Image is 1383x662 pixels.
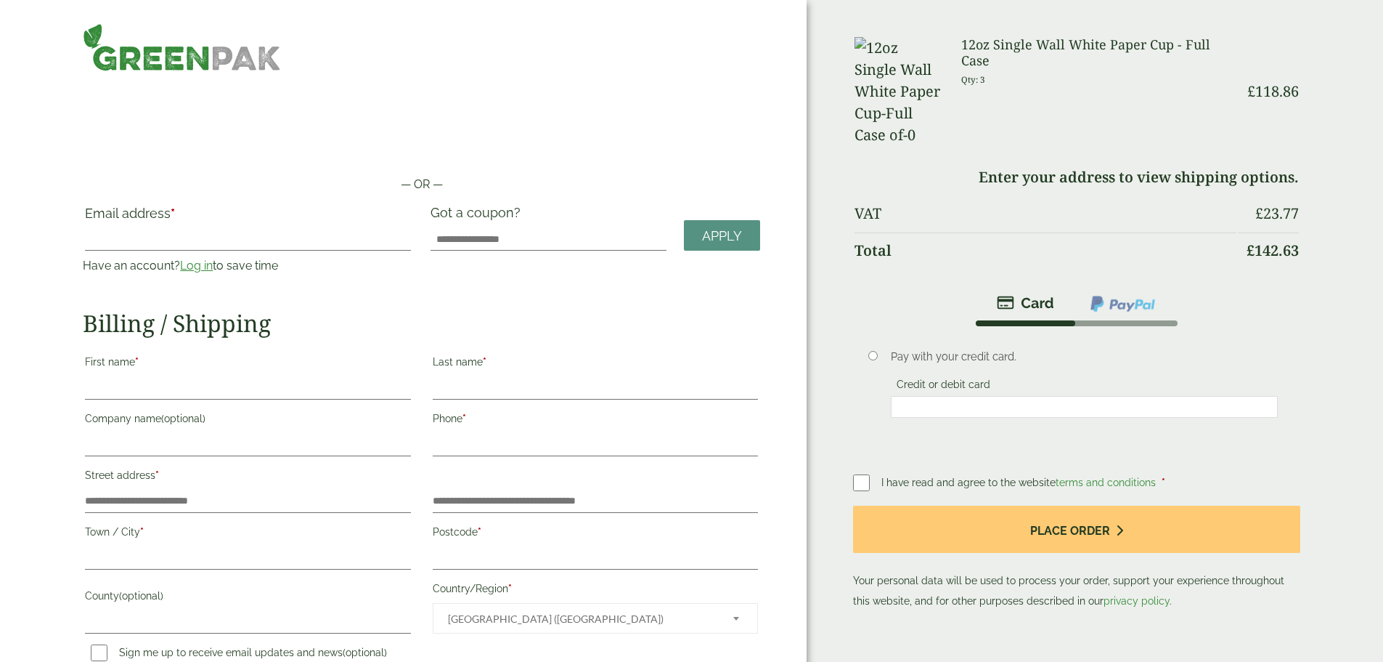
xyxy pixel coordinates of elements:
small: Qty: 3 [961,74,985,85]
label: Phone [433,408,758,433]
label: Company name [85,408,410,433]
span: United Kingdom (UK) [448,604,714,634]
label: Street address [85,465,410,490]
iframe: Secure payment button frame [83,129,760,158]
input: Sign me up to receive email updates and news(optional) [91,645,107,661]
abbr: required [483,356,486,368]
bdi: 118.86 [1247,81,1299,101]
h3: 12oz Single Wall White Paper Cup - Full Case [961,37,1236,68]
p: Pay with your credit card. [891,349,1278,365]
th: VAT [854,196,1236,231]
span: £ [1247,241,1255,260]
label: Email address [85,207,410,227]
span: £ [1255,203,1263,223]
td: Enter your address to view shipping options. [854,160,1298,195]
img: 12oz Single Wall White Paper Cup-Full Case of-0 [854,37,943,146]
iframe: Secure card payment input frame [895,400,1273,413]
span: I have read and agree to the website [881,477,1159,488]
th: Total [854,233,1236,268]
a: Log in [180,259,213,273]
label: First name [85,352,410,376]
h2: Billing / Shipping [83,310,760,337]
label: Town / City [85,522,410,546]
abbr: required [508,583,512,594]
abbr: required [171,206,175,221]
a: terms and conditions [1056,477,1156,488]
button: Place order [853,506,1300,553]
p: Your personal data will be used to process your order, support your experience throughout this we... [853,506,1300,611]
abbr: required [1162,477,1165,488]
a: privacy policy [1103,595,1170,607]
span: (optional) [119,590,163,602]
img: GreenPak Supplies [83,23,281,71]
bdi: 23.77 [1255,203,1299,223]
abbr: required [155,469,159,481]
label: Postcode [433,522,758,546]
span: (optional) [343,647,387,658]
abbr: required [478,526,481,538]
span: (optional) [161,413,205,424]
img: ppcp-gateway.png [1089,294,1156,313]
img: stripe.png [997,294,1054,312]
label: County [85,586,410,610]
label: Last name [433,352,758,376]
span: £ [1247,81,1255,101]
abbr: required [135,356,139,368]
p: Have an account? to save time [83,257,412,275]
abbr: required [462,413,466,424]
label: Country/Region [433,578,758,603]
label: Credit or debit card [891,379,996,395]
a: Apply [684,220,760,251]
abbr: required [140,526,144,538]
span: Country/Region [433,603,758,634]
p: — OR — [83,176,760,193]
span: Apply [702,228,742,244]
label: Got a coupon? [431,205,526,227]
bdi: 142.63 [1247,241,1299,260]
